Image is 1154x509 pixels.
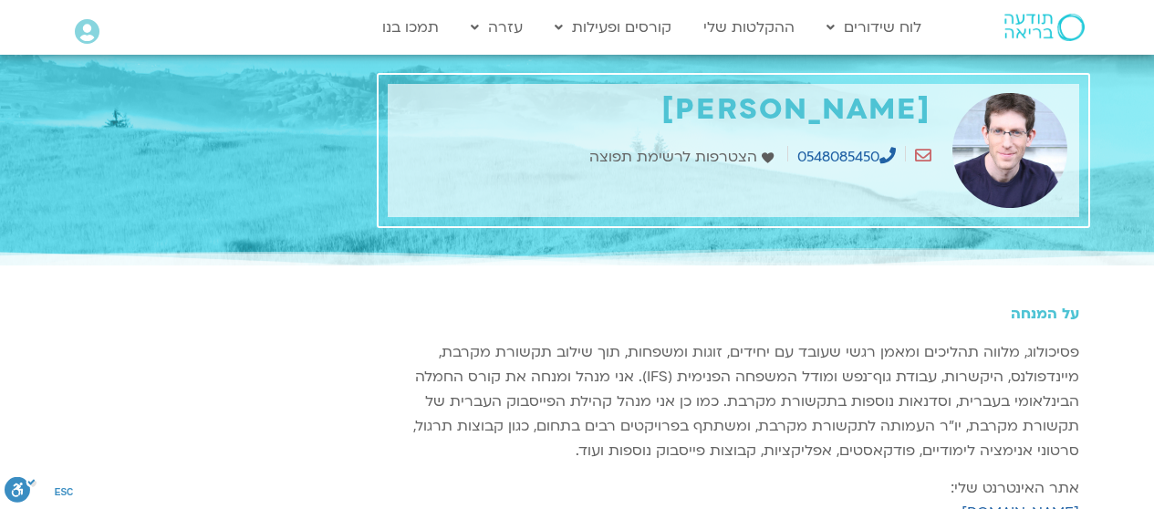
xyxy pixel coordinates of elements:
a: עזרה [462,10,532,45]
a: ההקלטות שלי [694,10,804,45]
a: תמכו בנו [373,10,448,45]
h1: [PERSON_NAME] [397,93,931,127]
a: לוח שידורים [817,10,930,45]
h5: על המנחה [388,306,1079,322]
span: הצטרפות לרשימת תפוצה [589,145,762,170]
a: 0548085450 [797,147,896,167]
p: פסיכולוג, מלווה תהליכים ומאמן רגשי שעובד עם יחידים, זוגות ומשפחות, תוך שילוב תקשורת מקרבת, מיינדפ... [388,340,1079,463]
a: הצטרפות לרשימת תפוצה [589,145,778,170]
img: תודעה בריאה [1004,14,1085,41]
a: קורסים ופעילות [546,10,681,45]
